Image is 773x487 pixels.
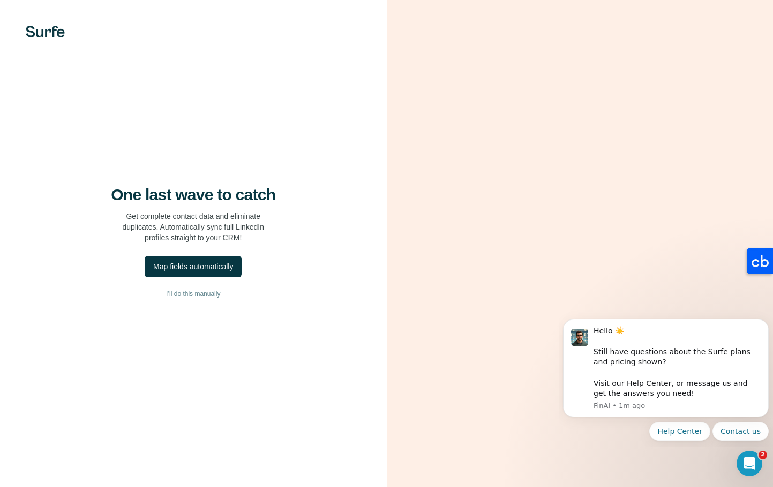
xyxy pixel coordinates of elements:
[26,26,65,37] img: Surfe's logo
[759,451,767,459] span: 2
[153,261,233,272] div: Map fields automatically
[166,289,220,299] span: I’ll do this manually
[559,309,773,447] iframe: Intercom notifications message
[737,451,762,476] iframe: Intercom live chat
[111,185,275,204] h4: One last wave to catch
[21,286,365,302] button: I’ll do this manually
[122,211,264,243] p: Get complete contact data and eliminate duplicates. Automatically sync full LinkedIn profiles str...
[145,256,242,277] button: Map fields automatically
